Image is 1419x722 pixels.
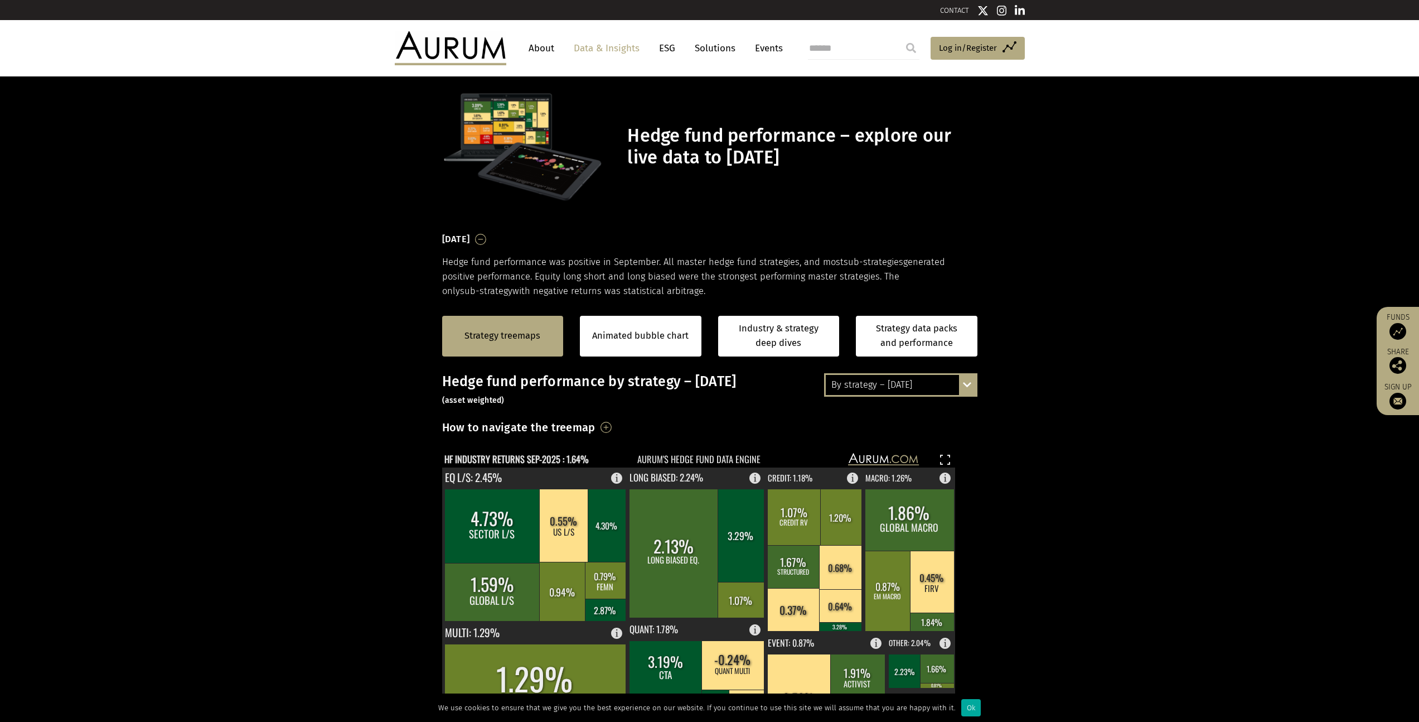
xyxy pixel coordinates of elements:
[977,5,989,16] img: Twitter icon
[442,396,505,405] small: (asset weighted)
[592,329,689,343] a: Animated bubble chart
[442,231,470,248] h3: [DATE]
[826,375,976,395] div: By strategy – [DATE]
[856,316,977,357] a: Strategy data packs and performance
[395,31,506,65] img: Aurum
[940,6,969,15] a: CONTACT
[1382,312,1413,340] a: Funds
[464,329,540,343] a: Strategy treemaps
[844,257,903,267] span: sub-strategies
[718,316,840,357] a: Industry & strategy deep dives
[961,699,981,716] div: Ok
[653,38,681,59] a: ESG
[1015,5,1025,16] img: Linkedin icon
[689,38,741,59] a: Solutions
[900,37,922,59] input: Submit
[1389,393,1406,410] img: Sign up to our newsletter
[568,38,645,59] a: Data & Insights
[523,38,560,59] a: About
[627,125,974,169] h1: Hedge fund performance – explore our live data to [DATE]
[460,286,512,296] span: sub-strategy
[1389,323,1406,340] img: Access Funds
[997,5,1007,16] img: Instagram icon
[931,37,1025,60] a: Log in/Register
[1389,357,1406,374] img: Share this post
[1382,382,1413,410] a: Sign up
[1382,348,1413,374] div: Share
[442,255,977,299] p: Hedge fund performance was positive in September. All master hedge fund strategies, and most gene...
[442,418,595,437] h3: How to navigate the treemap
[939,41,997,55] span: Log in/Register
[442,373,977,407] h3: Hedge fund performance by strategy – [DATE]
[749,38,783,59] a: Events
